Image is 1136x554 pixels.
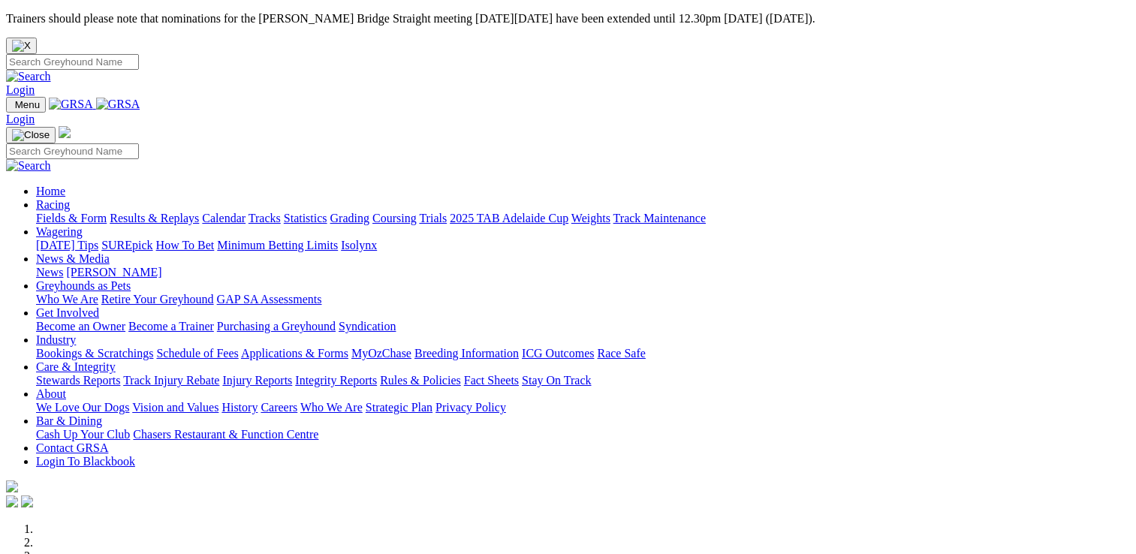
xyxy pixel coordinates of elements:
img: twitter.svg [21,495,33,507]
a: Integrity Reports [295,374,377,387]
button: Close [6,38,37,54]
a: Applications & Forms [241,347,348,360]
a: [DATE] Tips [36,239,98,251]
img: X [12,40,31,52]
div: Industry [36,347,1130,360]
a: 2025 TAB Adelaide Cup [450,212,568,224]
a: Weights [571,212,610,224]
a: Rules & Policies [380,374,461,387]
a: Login [6,113,35,125]
a: Results & Replays [110,212,199,224]
a: Track Injury Rebate [123,374,219,387]
a: Bar & Dining [36,414,102,427]
a: GAP SA Assessments [217,293,322,306]
a: Care & Integrity [36,360,116,373]
button: Toggle navigation [6,127,56,143]
a: SUREpick [101,239,152,251]
div: Get Involved [36,320,1130,333]
a: About [36,387,66,400]
a: Chasers Restaurant & Function Centre [133,428,318,441]
a: Breeding Information [414,347,519,360]
div: Racing [36,212,1130,225]
a: Calendar [202,212,246,224]
a: Schedule of Fees [156,347,238,360]
a: Grading [330,212,369,224]
a: Trials [419,212,447,224]
a: Tracks [249,212,281,224]
a: Login To Blackbook [36,455,135,468]
div: Bar & Dining [36,428,1130,441]
img: logo-grsa-white.png [6,480,18,492]
a: Wagering [36,225,83,238]
button: Toggle navigation [6,97,46,113]
a: Get Involved [36,306,99,319]
p: Trainers should please note that nominations for the [PERSON_NAME] Bridge Straight meeting [DATE]... [6,12,1130,26]
a: Privacy Policy [435,401,506,414]
a: Stay On Track [522,374,591,387]
a: Who We Are [300,401,363,414]
a: Racing [36,198,70,211]
a: Injury Reports [222,374,292,387]
a: History [221,401,258,414]
a: Minimum Betting Limits [217,239,338,251]
a: Login [6,83,35,96]
a: News & Media [36,252,110,265]
img: logo-grsa-white.png [59,126,71,138]
a: Strategic Plan [366,401,432,414]
input: Search [6,143,139,159]
img: GRSA [96,98,140,111]
a: Contact GRSA [36,441,108,454]
a: Coursing [372,212,417,224]
div: Wagering [36,239,1130,252]
a: ICG Outcomes [522,347,594,360]
a: Become a Trainer [128,320,214,333]
img: Search [6,70,51,83]
a: News [36,266,63,279]
a: Purchasing a Greyhound [217,320,336,333]
div: About [36,401,1130,414]
a: Retire Your Greyhound [101,293,214,306]
a: Bookings & Scratchings [36,347,153,360]
a: Track Maintenance [613,212,706,224]
a: Industry [36,333,76,346]
a: Who We Are [36,293,98,306]
a: Fact Sheets [464,374,519,387]
a: Home [36,185,65,197]
a: Fields & Form [36,212,107,224]
a: MyOzChase [351,347,411,360]
a: [PERSON_NAME] [66,266,161,279]
img: Search [6,159,51,173]
a: Race Safe [597,347,645,360]
img: Close [12,129,50,141]
img: GRSA [49,98,93,111]
a: Isolynx [341,239,377,251]
a: How To Bet [156,239,215,251]
img: facebook.svg [6,495,18,507]
a: Statistics [284,212,327,224]
a: Become an Owner [36,320,125,333]
a: Syndication [339,320,396,333]
a: Greyhounds as Pets [36,279,131,292]
a: Stewards Reports [36,374,120,387]
div: Greyhounds as Pets [36,293,1130,306]
span: Menu [15,99,40,110]
a: Cash Up Your Club [36,428,130,441]
a: Careers [261,401,297,414]
div: News & Media [36,266,1130,279]
input: Search [6,54,139,70]
a: Vision and Values [132,401,218,414]
div: Care & Integrity [36,374,1130,387]
a: We Love Our Dogs [36,401,129,414]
